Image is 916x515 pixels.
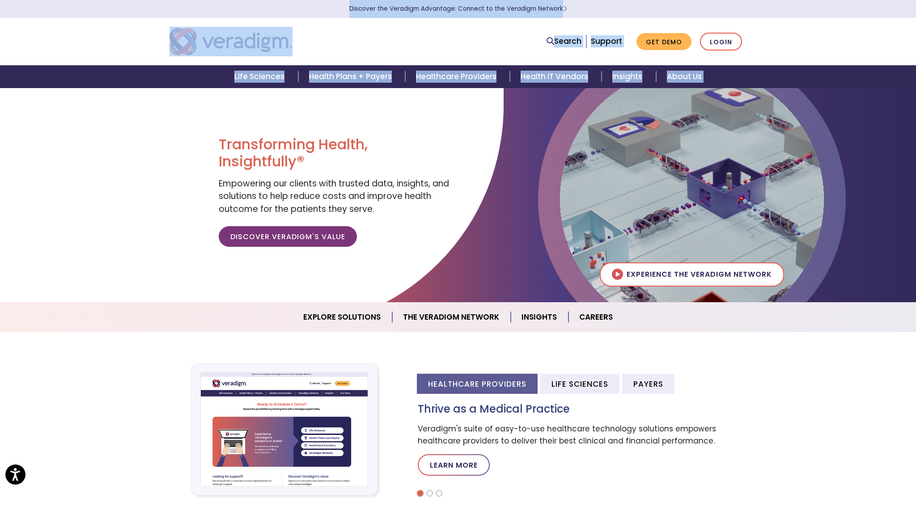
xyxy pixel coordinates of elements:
[405,65,510,88] a: Healthcare Providers
[563,4,567,13] span: Learn More
[700,33,742,51] a: Login
[392,306,511,329] a: The Veradigm Network
[293,306,392,329] a: Explore Solutions
[547,35,581,47] a: Search
[298,65,405,88] a: Health Plans + Payers
[622,374,674,394] li: Payers
[224,65,298,88] a: Life Sciences
[602,65,656,88] a: Insights
[349,4,567,13] a: Discover the Veradigm Advantage: Connect to the Veradigm NetworkLearn More
[540,374,619,394] li: Life Sciences
[568,306,623,329] a: Careers
[170,27,293,56] img: Veradigm logo
[636,33,691,51] a: Get Demo
[656,65,712,88] a: About Us
[511,306,568,329] a: Insights
[418,403,746,416] h3: Thrive as a Medical Practice
[219,177,449,215] span: Empowering our clients with trusted data, insights, and solutions to help reduce costs and improv...
[591,36,622,46] a: Support
[418,454,490,476] a: Learn More
[510,65,602,88] a: Health IT Vendors
[219,226,357,247] a: Discover Veradigm's Value
[418,423,746,447] p: Veradigm's suite of easy-to-use healthcare technology solutions empowers healthcare providers to ...
[219,136,451,170] h1: Transforming Health, Insightfully®
[417,374,538,394] li: Healthcare Providers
